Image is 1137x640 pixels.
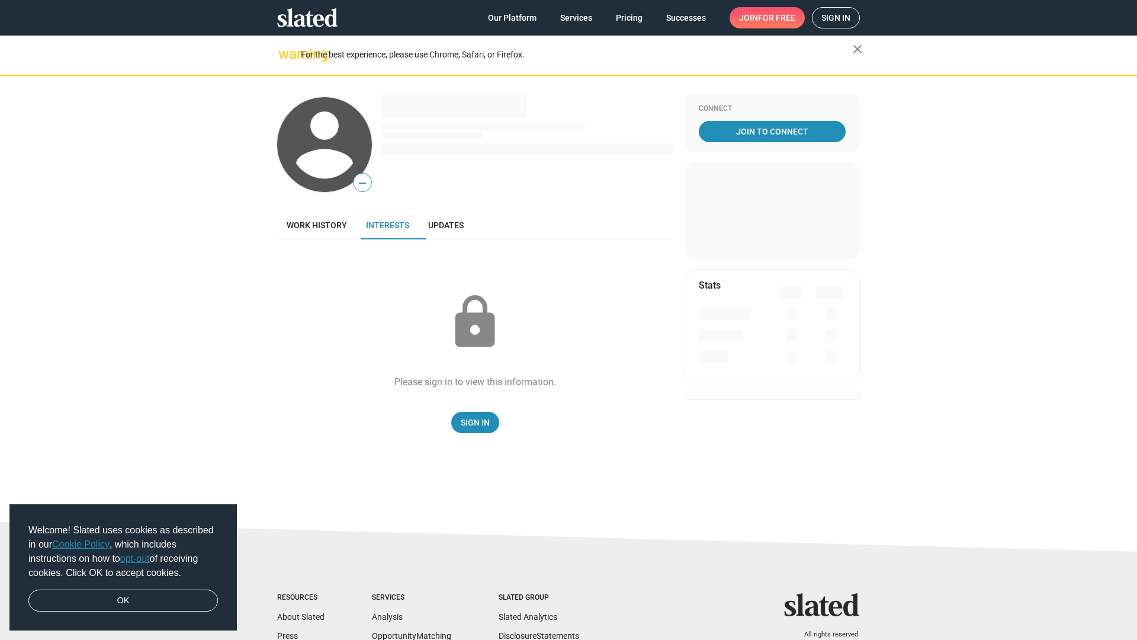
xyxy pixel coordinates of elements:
span: Successes [666,7,706,28]
a: Work history [277,211,356,239]
a: Analysis [372,612,403,622]
a: Cookie Policy [52,539,110,549]
div: cookieconsent [9,504,237,631]
a: Sign in [812,7,860,28]
a: Our Platform [478,7,546,28]
a: Services [551,7,602,28]
span: Updates [428,220,464,230]
a: Joinfor free [730,7,805,28]
mat-icon: lock [445,293,505,352]
span: Services [560,7,592,28]
div: Services [372,593,451,603]
span: Join [739,7,795,28]
a: Successes [657,7,715,28]
a: dismiss cookie message [28,590,218,612]
span: Join To Connect [701,121,843,142]
span: Sign In [461,412,490,433]
span: for free [758,7,795,28]
mat-card-title: Stats [699,279,721,292]
a: opt-out [120,553,150,564]
a: Updates [419,211,473,239]
mat-icon: warning [278,47,293,61]
span: Sign in [821,8,850,28]
span: Welcome! Slated uses cookies as described in our , which includes instructions on how to of recei... [28,523,218,580]
a: Interests [356,211,419,239]
a: Join To Connect [699,121,846,142]
span: Pricing [616,7,643,28]
a: Sign In [451,412,499,433]
mat-icon: close [850,42,865,56]
span: Work history [287,220,347,230]
a: Pricing [606,7,652,28]
div: Resources [277,593,325,603]
span: Interests [366,220,409,230]
div: Slated Group [499,593,579,603]
div: Connect [699,104,846,114]
span: — [354,175,371,191]
span: Our Platform [488,7,537,28]
a: About Slated [277,612,325,622]
a: Slated Analytics [499,612,557,622]
div: Please sign in to view this information. [394,376,556,388]
div: For the best experience, please use Chrome, Safari, or Firefox. [301,47,853,63]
